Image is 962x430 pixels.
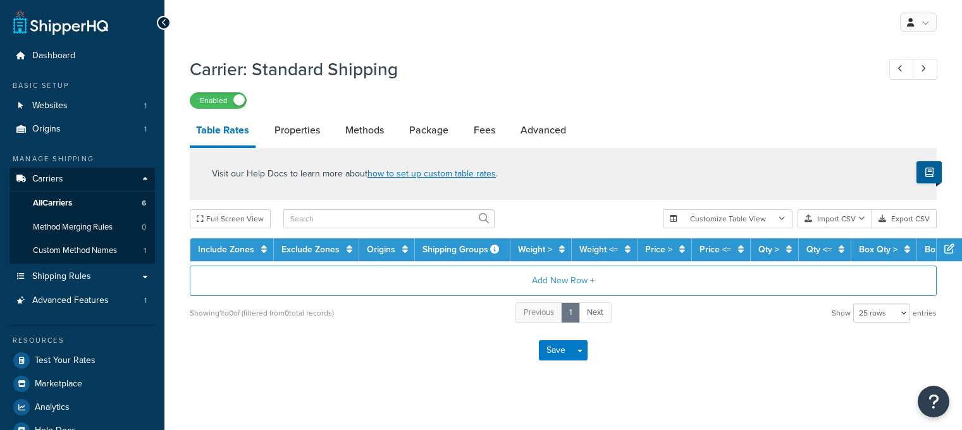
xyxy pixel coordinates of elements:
span: Next [587,306,603,318]
a: Previous [515,302,562,323]
button: Save [539,340,573,360]
span: Shipping Rules [32,271,91,282]
a: Qty <= [806,243,832,256]
button: Open Resource Center [918,386,949,417]
li: Websites [9,94,155,118]
span: Show [832,304,851,322]
button: Add New Row + [190,266,937,296]
a: Qty > [758,243,779,256]
span: Previous [524,306,554,318]
a: Method Merging Rules0 [9,216,155,239]
span: Method Merging Rules [33,222,113,233]
h1: Carrier: Standard Shipping [190,57,866,82]
a: 1 [561,302,580,323]
a: Origins [367,243,395,256]
a: Methods [339,115,390,145]
a: Package [403,115,455,145]
a: Analytics [9,396,155,419]
span: entries [913,304,937,322]
a: Price <= [700,243,731,256]
a: Websites1 [9,94,155,118]
a: Custom Method Names1 [9,239,155,262]
a: Carriers [9,168,155,191]
a: Previous Record [889,59,914,80]
button: Customize Table View [663,209,792,228]
a: Price > [645,243,672,256]
a: Advanced [514,115,572,145]
span: Test Your Rates [35,355,96,366]
button: Full Screen View [190,209,271,228]
span: Dashboard [32,51,75,61]
span: Origins [32,124,61,135]
p: Visit our Help Docs to learn more about . [212,167,498,181]
span: 1 [144,101,147,111]
a: Shipping Rules [9,265,155,288]
label: Enabled [190,93,246,108]
span: Advanced Features [32,295,109,306]
span: Marketplace [35,379,82,390]
li: Origins [9,118,155,141]
div: Manage Shipping [9,154,155,164]
a: how to set up custom table rates [367,167,496,180]
a: Test Your Rates [9,349,155,372]
span: 1 [144,245,146,256]
a: Marketplace [9,372,155,395]
button: Show Help Docs [916,161,942,183]
a: Box Qty > [859,243,897,256]
a: Next Record [913,59,937,80]
a: Weight <= [579,243,618,256]
span: 0 [142,222,146,233]
li: Carriers [9,168,155,264]
a: Next [579,302,612,323]
a: Properties [268,115,326,145]
a: Origins1 [9,118,155,141]
span: All Carriers [33,198,72,209]
li: Custom Method Names [9,239,155,262]
a: Exclude Zones [281,243,340,256]
div: Resources [9,335,155,346]
button: Export CSV [872,209,937,228]
a: Fees [467,115,502,145]
div: Basic Setup [9,80,155,91]
th: Shipping Groups [415,238,510,261]
span: 1 [144,124,147,135]
span: Custom Method Names [33,245,117,256]
li: Advanced Features [9,289,155,312]
li: Method Merging Rules [9,216,155,239]
input: Search [283,209,495,228]
button: Import CSV [798,209,872,228]
a: Include Zones [198,243,254,256]
a: Weight > [518,243,552,256]
div: Showing 1 to 0 of (filtered from 0 total records) [190,304,334,322]
a: Dashboard [9,44,155,68]
a: Advanced Features1 [9,289,155,312]
span: Analytics [35,402,70,413]
span: 1 [144,295,147,306]
span: Websites [32,101,68,111]
span: Carriers [32,174,63,185]
a: Table Rates [190,115,256,148]
span: 6 [142,198,146,209]
a: AllCarriers6 [9,192,155,215]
